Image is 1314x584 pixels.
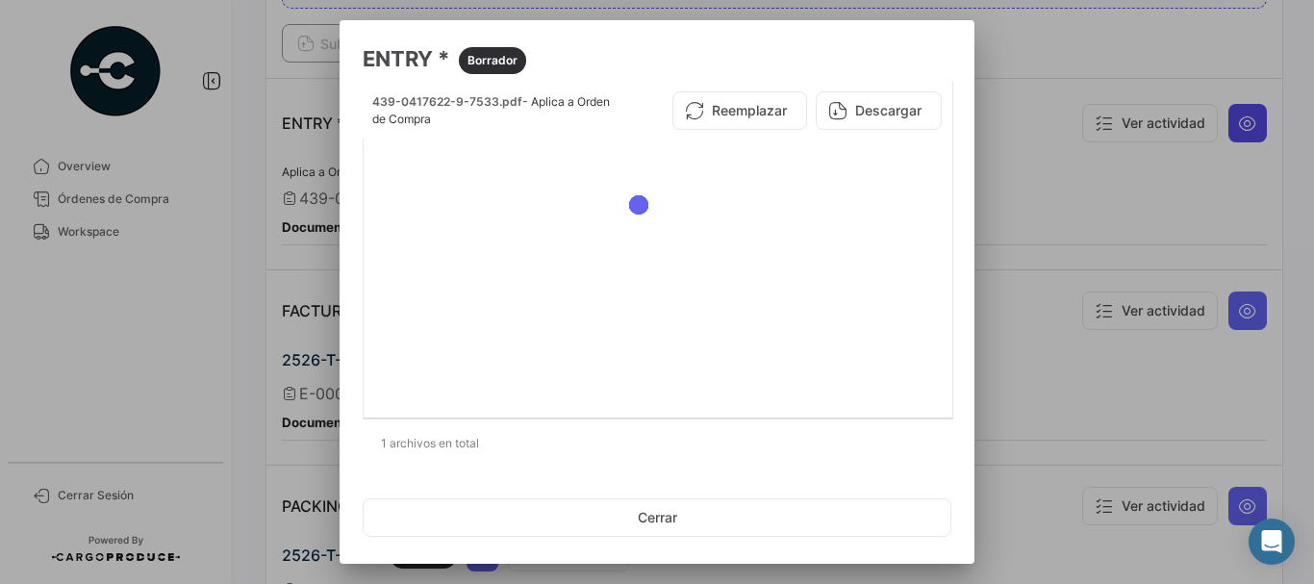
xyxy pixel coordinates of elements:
button: Descargar [816,91,942,130]
span: Borrador [467,52,518,69]
button: Cerrar [363,498,951,537]
h3: ENTRY * [363,43,951,74]
button: Reemplazar [672,91,807,130]
span: 439-0417622-9-7533.pdf [372,94,522,109]
div: Abrir Intercom Messenger [1249,519,1295,565]
div: 1 archivos en total [363,419,951,468]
